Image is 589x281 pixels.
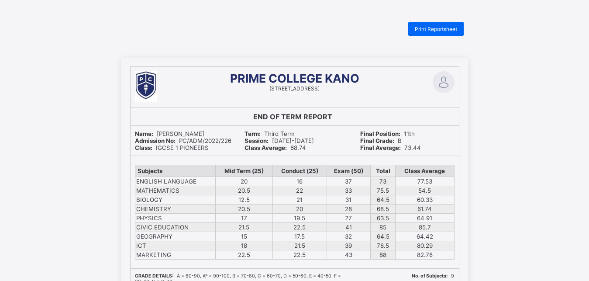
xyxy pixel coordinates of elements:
[230,71,359,85] span: PRIME COLLEGE KANO
[253,112,332,121] b: END OF TERM REPORT
[269,85,320,92] span: [STREET_ADDRESS]
[135,137,231,144] span: PC/ADM/2022/226
[135,144,152,151] b: Class:
[135,177,216,186] td: ENGLISH LANGUAGE
[135,144,209,151] span: IGCSE 1 PIONEERS
[135,130,204,137] span: [PERSON_NAME]
[135,165,216,177] th: Subjects
[371,165,396,177] th: Total
[272,195,327,204] td: 21
[371,213,396,222] td: 63.5
[272,213,327,222] td: 19.5
[396,250,454,259] td: 82.78
[360,130,415,137] span: 11th
[371,232,396,241] td: 64.5
[135,213,216,222] td: PHYSICS
[396,232,454,241] td: 64.42
[135,241,216,250] td: ICT
[360,137,394,144] b: Final Grade:
[396,204,454,213] td: 61.74
[135,186,216,195] td: MATHEMATICS
[245,144,287,151] b: Class Average:
[245,144,306,151] span: 68.74
[396,213,454,222] td: 64.91
[272,204,327,213] td: 20
[272,241,327,250] td: 21.5
[371,195,396,204] td: 64.5
[327,186,371,195] td: 33
[135,204,216,213] td: CHEMISTRY
[396,222,454,232] td: 85.7
[371,204,396,213] td: 68.5
[396,186,454,195] td: 54.5
[327,250,371,259] td: 43
[371,177,396,186] td: 73
[327,222,371,232] td: 41
[412,273,454,279] span: 9
[135,195,216,204] td: BIOLOGY
[396,195,454,204] td: 60.33
[371,241,396,250] td: 78.5
[216,232,272,241] td: 15
[272,250,327,259] td: 22.5
[272,165,327,177] th: Conduct (25)
[216,222,272,232] td: 21.5
[327,213,371,222] td: 27
[245,130,261,137] b: Term:
[327,195,371,204] td: 31
[135,222,216,232] td: CIVIC EDUCATION
[135,250,216,259] td: MARKETING
[272,222,327,232] td: 22.5
[327,165,371,177] th: Exam (50)
[216,195,272,204] td: 12.5
[371,222,396,232] td: 85
[135,130,153,137] b: Name:
[360,130,400,137] b: Final Position:
[135,273,173,279] b: GRADE DETAILS:
[371,186,396,195] td: 75.5
[327,204,371,213] td: 28
[216,241,272,250] td: 18
[371,250,396,259] td: 88
[135,232,216,241] td: GEOGRAPHY
[272,177,327,186] td: 16
[272,186,327,195] td: 22
[360,144,421,151] span: 73.44
[135,137,176,144] b: Admission No:
[396,177,454,186] td: 77.53
[415,26,457,32] span: Print Reportsheet
[216,204,272,213] td: 20.5
[216,250,272,259] td: 22.5
[327,177,371,186] td: 37
[327,241,371,250] td: 39
[245,137,314,144] span: [DATE]-[DATE]
[396,165,454,177] th: Class Average
[216,186,272,195] td: 20.5
[216,177,272,186] td: 20
[216,165,272,177] th: Mid Term (25)
[216,213,272,222] td: 17
[360,144,401,151] b: Final Average:
[245,137,269,144] b: Session:
[412,273,448,279] b: No. of Subjects:
[272,232,327,241] td: 17.5
[360,137,402,144] span: B
[327,232,371,241] td: 32
[245,130,295,137] span: Third Term
[396,241,454,250] td: 80.29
